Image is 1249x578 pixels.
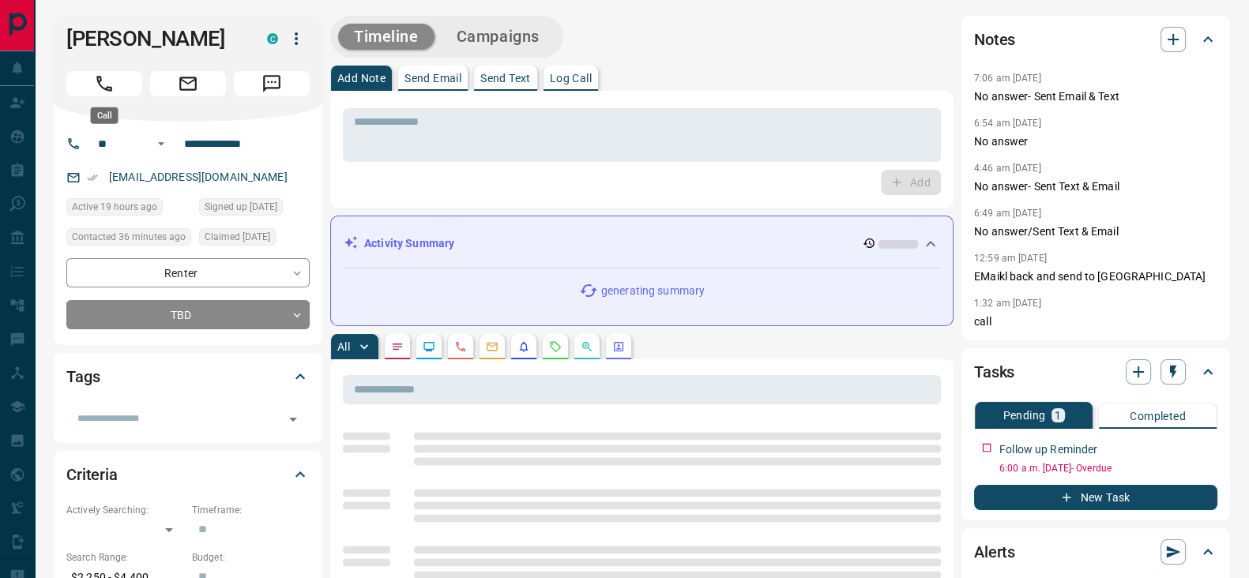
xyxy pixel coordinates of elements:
svg: Agent Actions [612,340,625,353]
h2: Notes [974,27,1015,52]
p: Add Note [337,73,386,84]
div: Criteria [66,456,310,494]
h2: Criteria [66,462,118,487]
p: 1 [1055,410,1061,421]
p: Timeframe: [192,503,310,517]
p: No answer- Sent Email & Text [974,88,1217,105]
p: Send Email [404,73,461,84]
p: Budget: [192,550,310,565]
h2: Tags [66,364,100,389]
p: Send Text [480,73,531,84]
div: Tags [66,358,310,396]
div: Tue Aug 26 2025 [199,228,310,250]
svg: Lead Browsing Activity [423,340,435,353]
p: 6:00 a.m. [DATE] - Overdue [999,461,1217,475]
span: Contacted 36 minutes ago [72,229,186,245]
svg: Calls [454,340,467,353]
button: New Task [974,485,1217,510]
a: [EMAIL_ADDRESS][DOMAIN_NAME] [109,171,288,183]
button: Campaigns [441,24,555,50]
p: generating summary [601,283,705,299]
h2: Tasks [974,359,1014,385]
p: 6:54 am [DATE] [974,118,1041,129]
button: Timeline [338,24,435,50]
p: Activity Summary [364,235,454,252]
span: Signed up [DATE] [205,199,277,215]
p: 1:32 am [DATE] [974,298,1041,309]
p: 7:06 am [DATE] [974,73,1041,84]
svg: Opportunities [581,340,593,353]
div: Call [91,107,119,124]
p: All [337,341,350,352]
p: EMaikl back and send to [GEOGRAPHIC_DATA] [974,268,1217,285]
div: condos.ca [267,33,278,44]
h1: [PERSON_NAME] [66,26,243,51]
button: Open [152,134,171,153]
p: No answer/Sent Text & Email [974,223,1217,240]
p: call [974,313,1217,330]
p: No answer- Sent Text & Email [974,178,1217,195]
p: No answer [974,133,1217,150]
div: Tasks [974,353,1217,391]
p: Log Call [550,73,592,84]
div: Renter [66,258,310,287]
p: 6:49 am [DATE] [974,208,1041,219]
div: Fri Aug 22 2025 [199,198,310,220]
h2: Alerts [974,539,1015,565]
svg: Listing Alerts [517,340,530,353]
svg: Notes [391,340,404,353]
p: 4:46 am [DATE] [974,163,1041,174]
p: Pending [1003,410,1045,421]
div: Notes [974,21,1217,58]
div: Mon Oct 13 2025 [66,228,191,250]
span: Email [150,71,226,96]
span: Message [234,71,310,96]
div: Alerts [974,533,1217,571]
div: Activity Summary [344,229,940,258]
span: Active 19 hours ago [72,199,157,215]
svg: Emails [486,340,498,353]
button: Open [282,408,304,430]
p: Completed [1130,411,1186,422]
p: Follow up Reminder [999,441,1097,458]
p: Search Range: [66,550,184,565]
p: 12:59 am [DATE] [974,253,1047,264]
span: Call [66,71,142,96]
span: Claimed [DATE] [205,229,270,245]
svg: Requests [549,340,562,353]
div: Mon Oct 13 2025 [66,198,191,220]
div: TBD [66,300,310,329]
svg: Email Verified [87,172,98,183]
p: Actively Searching: [66,503,184,517]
